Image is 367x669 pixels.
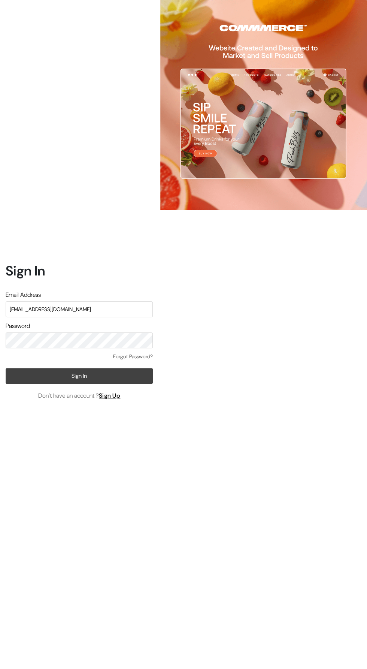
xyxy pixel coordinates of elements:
a: Sign Up [99,392,121,400]
label: Password [6,322,30,331]
span: Don’t have an account ? [38,391,121,400]
button: Sign In [6,368,153,384]
a: Forgot Password? [113,353,153,361]
label: Email Address [6,290,41,299]
h1: Sign In [6,263,153,279]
